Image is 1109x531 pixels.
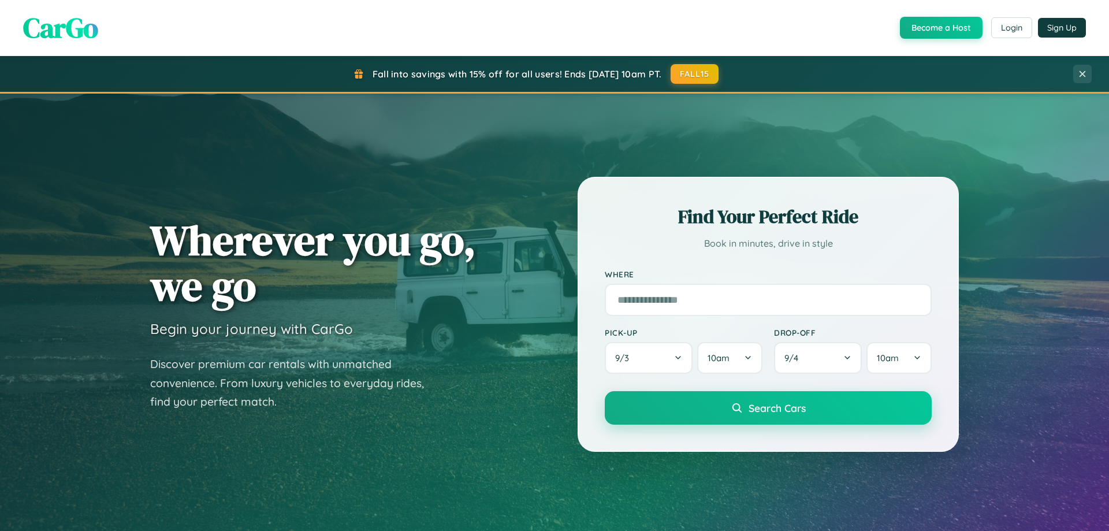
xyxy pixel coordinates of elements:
[774,342,862,374] button: 9/4
[373,68,662,80] span: Fall into savings with 15% off for all users! Ends [DATE] 10am PT.
[150,355,439,411] p: Discover premium car rentals with unmatched convenience. From luxury vehicles to everyday rides, ...
[784,352,804,363] span: 9 / 4
[774,328,932,337] label: Drop-off
[150,320,353,337] h3: Begin your journey with CarGo
[900,17,983,39] button: Become a Host
[708,352,730,363] span: 10am
[877,352,899,363] span: 10am
[615,352,635,363] span: 9 / 3
[23,9,98,47] span: CarGo
[605,235,932,252] p: Book in minutes, drive in style
[749,402,806,414] span: Search Cars
[150,217,476,309] h1: Wherever you go, we go
[605,342,693,374] button: 9/3
[697,342,762,374] button: 10am
[1038,18,1086,38] button: Sign Up
[605,204,932,229] h2: Find Your Perfect Ride
[605,391,932,425] button: Search Cars
[605,328,762,337] label: Pick-up
[991,17,1032,38] button: Login
[866,342,932,374] button: 10am
[605,269,932,279] label: Where
[671,64,719,84] button: FALL15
